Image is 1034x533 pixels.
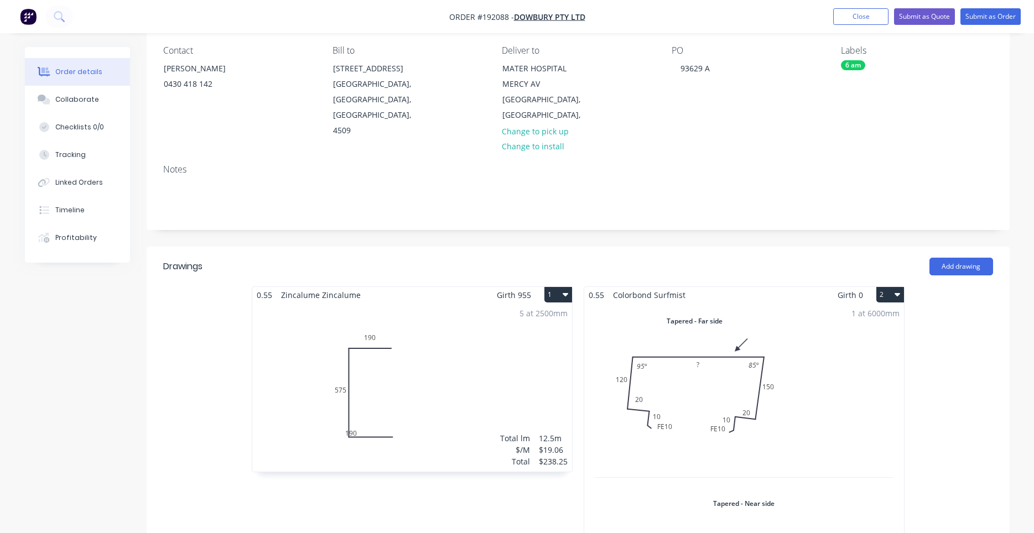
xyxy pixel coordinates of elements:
[163,260,202,273] div: Drawings
[333,76,425,138] div: [GEOGRAPHIC_DATA], [GEOGRAPHIC_DATA], [GEOGRAPHIC_DATA], 4509
[496,139,570,154] button: Change to install
[539,444,568,456] div: $19.06
[154,60,265,96] div: [PERSON_NAME]0430 418 142
[25,113,130,141] button: Checklists 0/0
[496,123,574,138] button: Change to pick up
[277,287,365,303] span: Zincalume Zincalume
[55,177,103,187] div: Linked Orders
[333,61,425,76] div: [STREET_ADDRESS]
[449,12,514,22] span: Order #192088 -
[55,205,85,215] div: Timeline
[500,456,530,467] div: Total
[519,307,568,319] div: 5 at 2500mm
[25,86,130,113] button: Collaborate
[876,287,904,302] button: 2
[55,95,99,104] div: Collaborate
[502,61,594,92] div: MATER HOSPITAL MERCY AV
[55,150,86,160] div: Tracking
[841,45,993,56] div: Labels
[960,8,1021,25] button: Submit as Order
[25,224,130,252] button: Profitability
[164,61,256,76] div: [PERSON_NAME]
[833,8,888,25] button: Close
[609,287,690,303] span: Colorbond Surfmist
[324,60,434,139] div: [STREET_ADDRESS][GEOGRAPHIC_DATA], [GEOGRAPHIC_DATA], [GEOGRAPHIC_DATA], 4509
[500,432,530,444] div: Total lm
[493,60,604,123] div: MATER HOSPITAL MERCY AV[GEOGRAPHIC_DATA], [GEOGRAPHIC_DATA],
[55,67,102,77] div: Order details
[25,169,130,196] button: Linked Orders
[25,141,130,169] button: Tracking
[163,164,993,175] div: Notes
[252,287,277,303] span: 0.55
[497,287,531,303] span: Girth 955
[514,12,585,22] a: Dowbury Pty Ltd
[539,432,568,444] div: 12.5m
[55,233,97,243] div: Profitability
[539,456,568,467] div: $238.25
[25,58,130,86] button: Order details
[672,45,823,56] div: PO
[252,303,572,472] div: 01905751905 at 2500mmTotal lm$/MTotal12.5m$19.06$238.25
[584,287,609,303] span: 0.55
[164,76,256,92] div: 0430 418 142
[502,92,594,123] div: [GEOGRAPHIC_DATA], [GEOGRAPHIC_DATA],
[332,45,484,56] div: Bill to
[838,287,863,303] span: Girth 0
[841,60,865,70] div: 6 am
[20,8,37,25] img: Factory
[672,60,719,76] div: 93629 A
[851,307,900,319] div: 1 at 6000mm
[25,196,130,224] button: Timeline
[502,45,653,56] div: Deliver to
[894,8,955,25] button: Submit as Quote
[929,258,993,275] button: Add drawing
[544,287,572,302] button: 1
[500,444,530,456] div: $/M
[163,45,315,56] div: Contact
[55,122,104,132] div: Checklists 0/0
